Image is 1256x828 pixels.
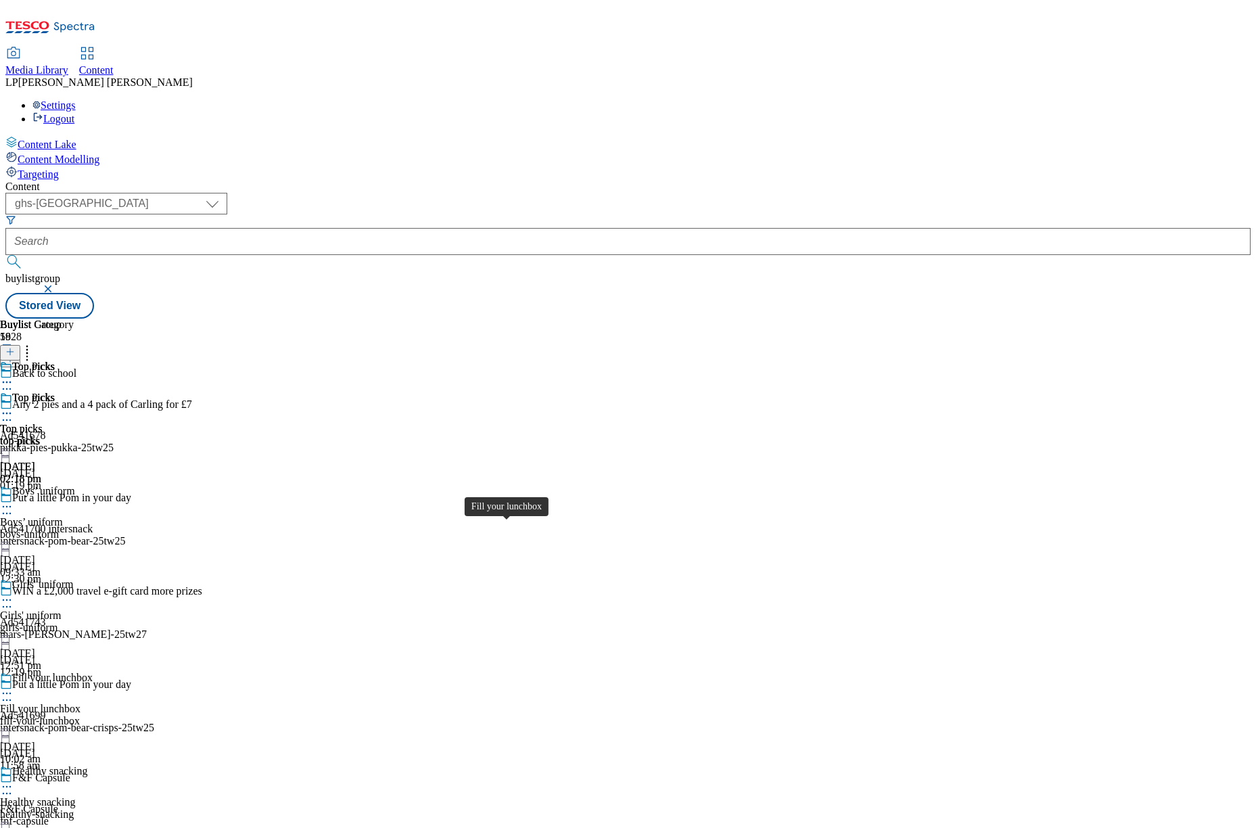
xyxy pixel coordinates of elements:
span: Targeting [18,168,59,180]
a: Logout [32,113,74,124]
div: WIN a £2,000 travel e-gift card more prizes [12,585,202,597]
div: Top picks [12,361,54,373]
a: Targeting [5,166,1251,181]
a: Settings [32,99,76,111]
div: Girls' uniform [12,578,73,591]
span: [PERSON_NAME] [PERSON_NAME] [18,76,193,88]
span: LP [5,76,18,88]
svg: Search Filters [5,214,16,225]
input: Search [5,228,1251,255]
div: Fill your lunchbox [12,672,93,684]
span: Content Lake [18,139,76,150]
a: Content Lake [5,136,1251,151]
div: Boys’ uniform [12,485,75,497]
div: Content [5,181,1251,193]
div: Any 2 pies and a 4 pack of Carling for £7 [12,398,192,411]
span: Content [79,64,114,76]
div: Healthy snacking [12,765,88,777]
span: Media Library [5,64,68,76]
a: Content Modelling [5,151,1251,166]
span: buylistgroup [5,273,60,284]
button: Stored View [5,293,94,319]
div: Top picks [12,392,54,404]
span: Content Modelling [18,154,99,165]
a: Content [79,48,114,76]
a: Media Library [5,48,68,76]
